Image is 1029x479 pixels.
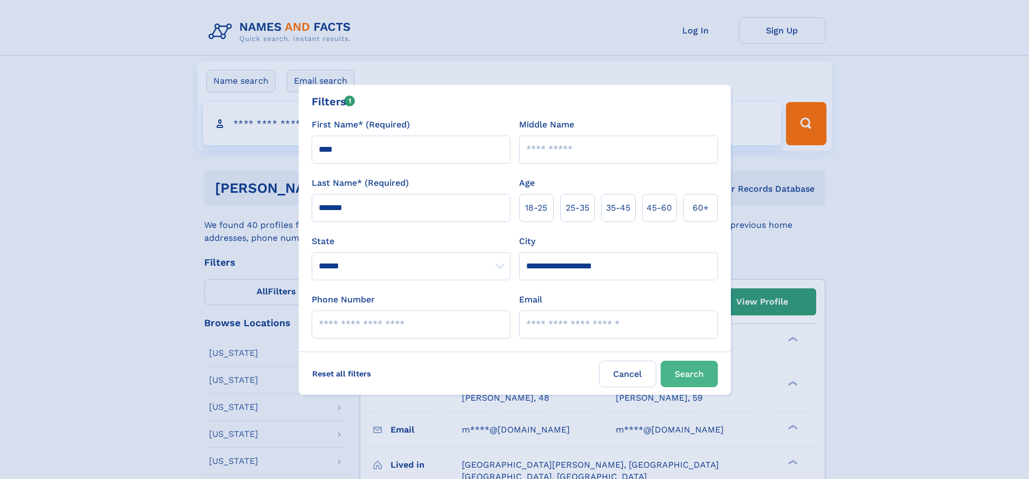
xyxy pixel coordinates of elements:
[312,293,375,306] label: Phone Number
[519,118,574,131] label: Middle Name
[661,361,718,387] button: Search
[606,201,630,214] span: 35‑45
[312,118,410,131] label: First Name* (Required)
[305,361,378,387] label: Reset all filters
[525,201,547,214] span: 18‑25
[599,361,656,387] label: Cancel
[519,293,542,306] label: Email
[692,201,709,214] span: 60+
[519,177,535,190] label: Age
[566,201,589,214] span: 25‑35
[519,235,535,248] label: City
[312,177,409,190] label: Last Name* (Required)
[312,93,355,110] div: Filters
[647,201,672,214] span: 45‑60
[312,235,510,248] label: State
